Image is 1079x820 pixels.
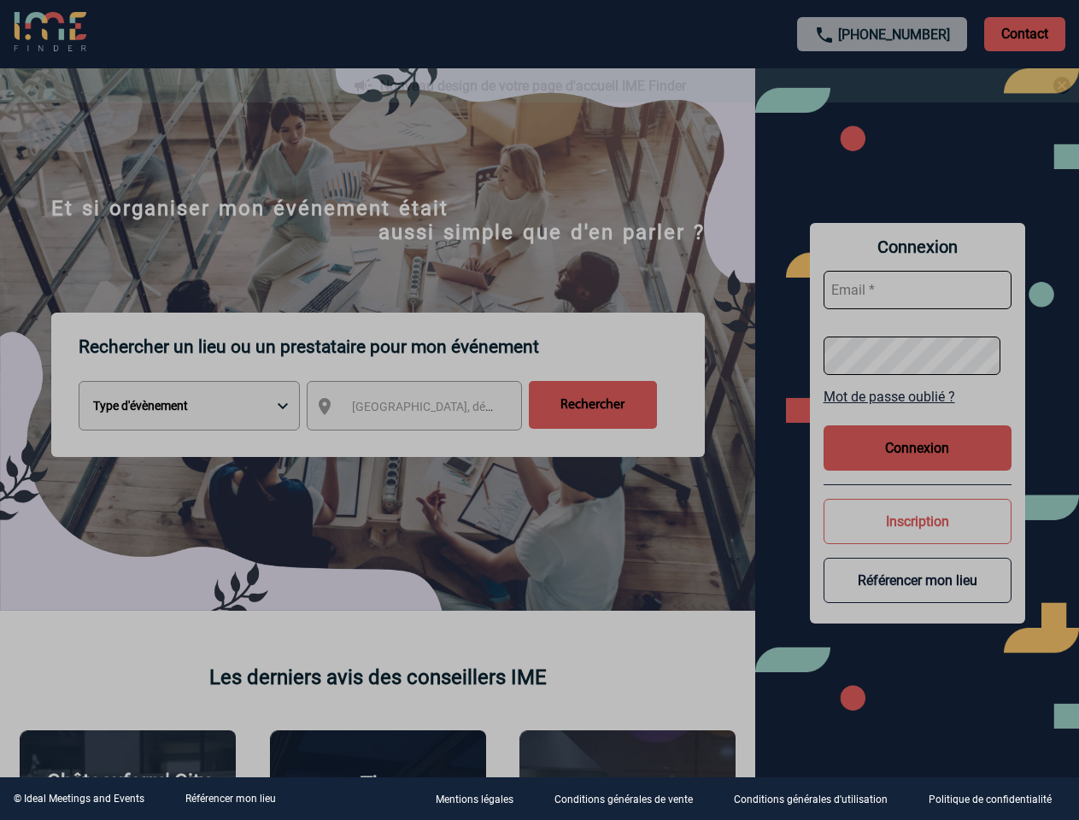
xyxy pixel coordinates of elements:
[422,791,541,807] a: Mentions légales
[734,794,888,806] p: Conditions générales d'utilisation
[14,793,144,805] div: © Ideal Meetings and Events
[436,794,513,806] p: Mentions légales
[541,791,720,807] a: Conditions générales de vente
[185,793,276,805] a: Référencer mon lieu
[915,791,1079,807] a: Politique de confidentialité
[720,791,915,807] a: Conditions générales d'utilisation
[929,794,1052,806] p: Politique de confidentialité
[554,794,693,806] p: Conditions générales de vente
